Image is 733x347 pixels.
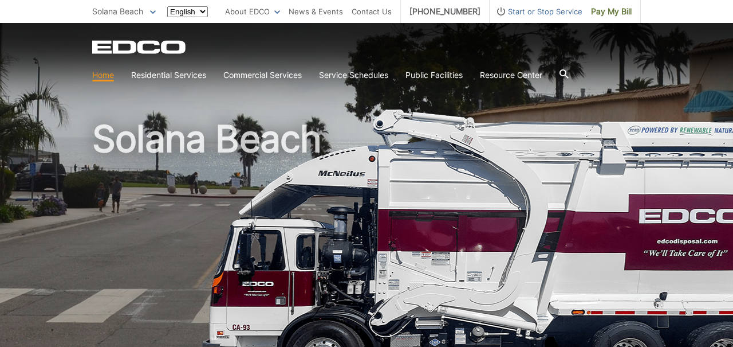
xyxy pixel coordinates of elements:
[223,69,302,81] a: Commercial Services
[405,69,463,81] a: Public Facilities
[92,69,114,81] a: Home
[167,6,208,17] select: Select a language
[352,5,392,18] a: Contact Us
[225,5,280,18] a: About EDCO
[591,5,632,18] span: Pay My Bill
[92,6,143,16] span: Solana Beach
[92,40,187,54] a: EDCD logo. Return to the homepage.
[289,5,343,18] a: News & Events
[131,69,206,81] a: Residential Services
[480,69,542,81] a: Resource Center
[319,69,388,81] a: Service Schedules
